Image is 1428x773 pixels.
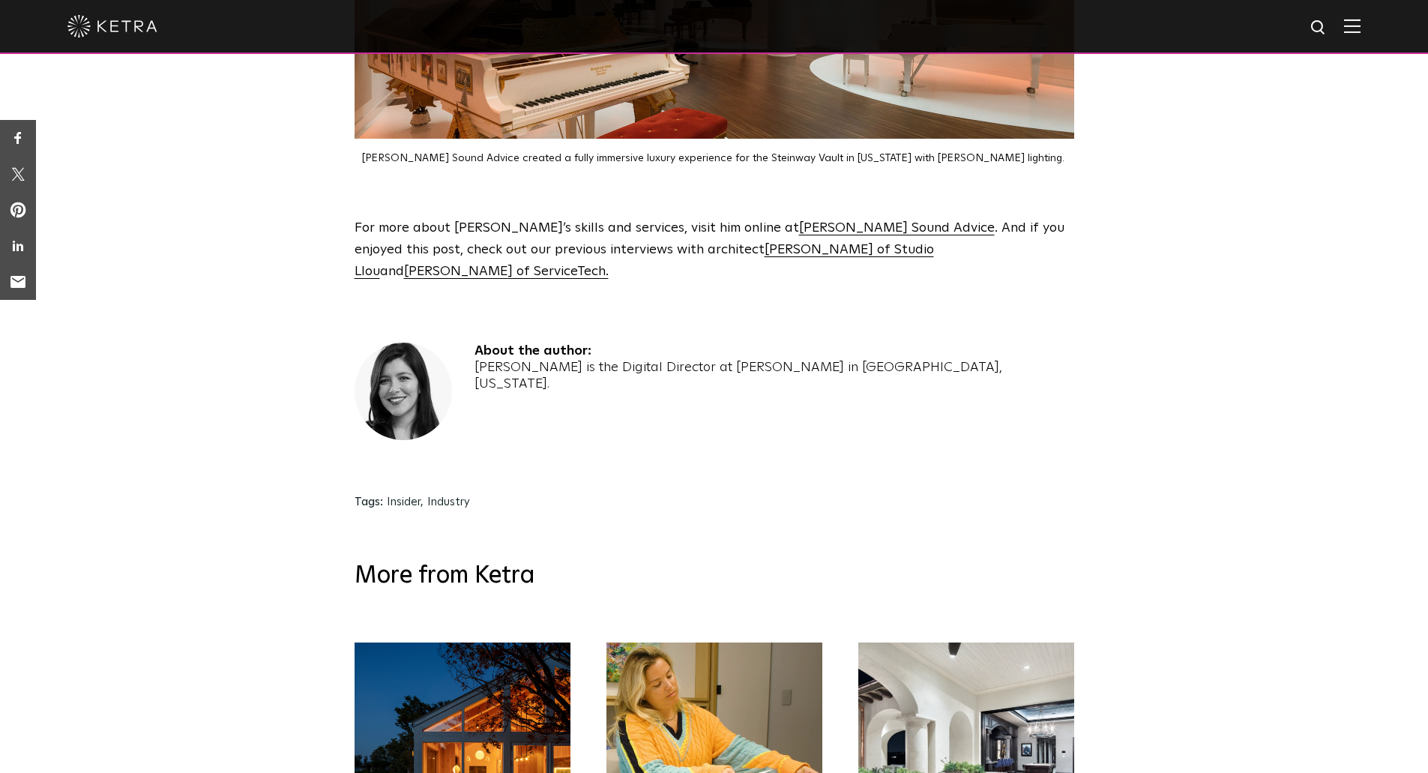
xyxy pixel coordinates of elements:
a: [PERSON_NAME] of ServiceTech. [404,265,609,278]
img: Hamburger%20Nav.svg [1344,19,1361,33]
a: [PERSON_NAME] Sound Advice [799,221,995,235]
a: Insider [387,496,421,508]
img: Monica Pereira [355,343,452,440]
img: search icon [1310,19,1328,37]
h4: About the author: [475,343,1074,360]
a: Industry [427,496,470,508]
p: For more about [PERSON_NAME]’s skills and services, visit him online at . And if you enjoyed this... [355,217,1074,282]
p: [PERSON_NAME] Sound Advice created a fully immersive luxury experience for the Steinway Vault in ... [362,152,1074,165]
img: ketra-logo-2019-white [67,15,157,37]
span: , [421,496,424,508]
div: [PERSON_NAME] is the Digital Director at [PERSON_NAME] in [GEOGRAPHIC_DATA], [US_STATE]. [475,360,1074,392]
a: [PERSON_NAME] of Studio Llou [355,243,934,278]
h3: Tags: [355,495,383,510]
h3: More from Ketra [355,561,1074,592]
